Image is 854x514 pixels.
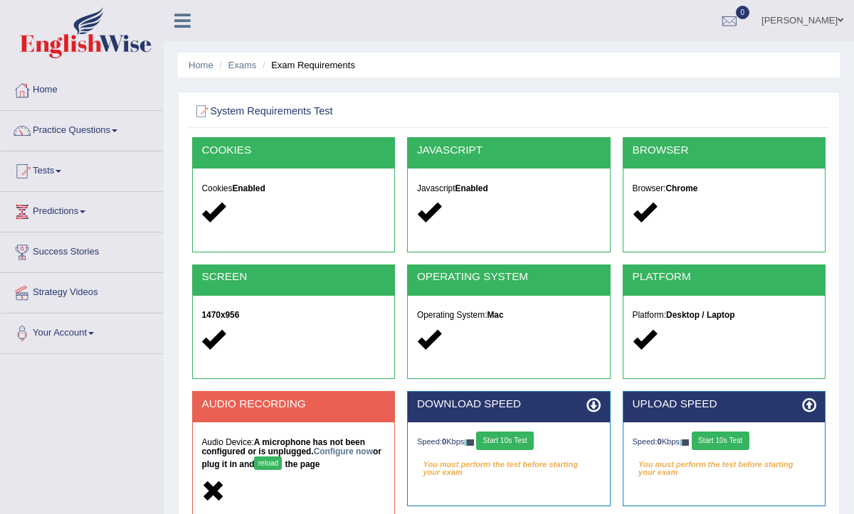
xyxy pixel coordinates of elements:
h5: Operating System: [417,311,601,320]
strong: A microphone has not been configured or is unplugged. or plug it in and the page [201,437,381,469]
img: ajax-loader-fb-connection.gif [464,439,474,446]
strong: Mac [487,310,503,320]
h5: Javascript [417,184,601,193]
a: Configure now [314,446,373,456]
a: Success Stories [1,232,163,268]
a: Home [1,70,163,106]
a: Predictions [1,192,163,227]
a: Practice Questions [1,111,163,146]
div: Speed: Kbps [417,432,601,453]
h5: Cookies [201,184,385,193]
h5: Audio Device: [201,438,385,473]
a: Strategy Videos [1,273,163,309]
li: Exam Requirements [259,58,355,72]
strong: Enabled [232,183,265,193]
h5: Browser: [633,184,816,193]
h2: DOWNLOAD SPEED [417,398,601,410]
span: 0 [736,6,750,19]
a: Your Account [1,314,163,349]
button: Start 10s Test [692,432,749,450]
strong: 0 [442,437,446,446]
a: Exams [228,60,257,70]
h2: AUDIO RECORDING [201,398,385,410]
h2: UPLOAD SPEED [633,398,816,410]
strong: 0 [658,437,662,446]
button: Start 10s Test [476,432,534,450]
em: You must perform the test before starting your exam [633,456,816,475]
h2: OPERATING SYSTEM [417,271,601,283]
h2: BROWSER [633,144,816,156]
h5: Platform: [633,311,816,320]
a: Home [189,60,213,70]
button: reload [254,456,282,470]
img: ajax-loader-fb-connection.gif [680,439,690,446]
strong: Enabled [455,183,488,193]
h2: PLATFORM [633,271,816,283]
strong: Chrome [665,183,697,193]
div: Speed: Kbps [633,432,816,453]
h2: SCREEN [201,271,385,283]
h2: COOKIES [201,144,385,156]
h2: System Requirements Test [192,102,585,121]
a: Tests [1,151,163,187]
em: You must perform the test before starting your exam [417,456,601,475]
h2: JAVASCRIPT [417,144,601,156]
strong: 1470x956 [201,310,239,320]
strong: Desktop / Laptop [666,310,734,320]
